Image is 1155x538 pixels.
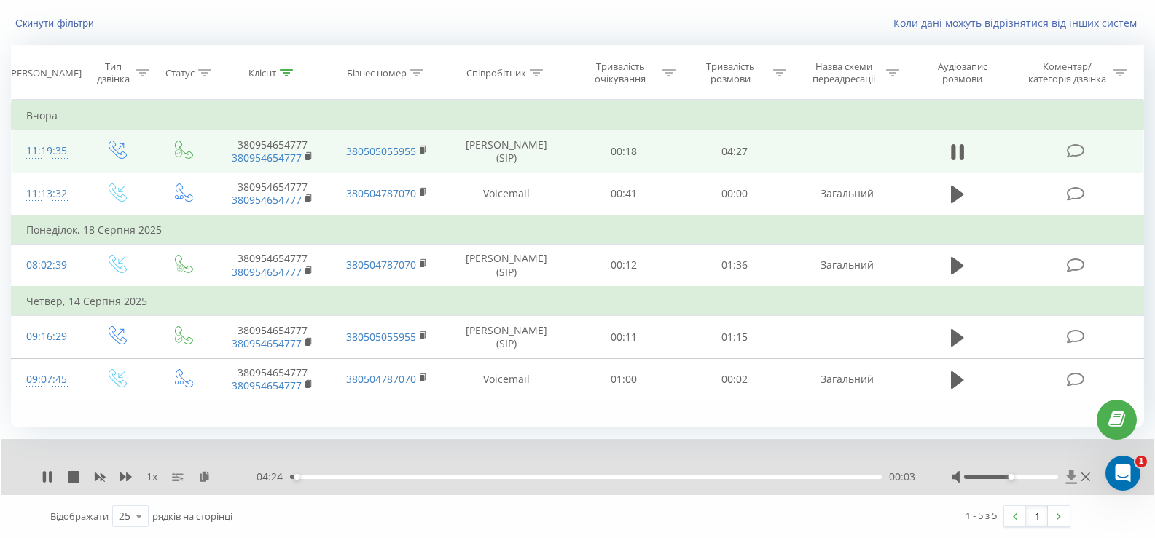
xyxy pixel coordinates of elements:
td: 01:15 [679,316,790,358]
td: 00:12 [568,244,679,287]
td: Загальний [789,358,904,400]
td: Voicemail [445,358,568,400]
td: 380954654777 [215,130,330,173]
div: 08:02:39 [26,251,68,280]
td: 00:00 [679,173,790,215]
td: 380954654777 [215,316,330,358]
div: Тривалість очікування [582,60,659,85]
a: 380954654777 [232,151,302,165]
td: Понеділок, 18 Серпня 2025 [12,215,1144,245]
a: 380954654777 [232,379,302,392]
a: 380504787070 [346,186,416,200]
a: 380954654777 [232,265,302,279]
td: 380954654777 [215,244,330,287]
div: Accessibility label [294,474,300,480]
div: 1 - 5 з 5 [966,508,997,523]
div: Назва схеми переадресації [804,60,882,85]
a: 380505055955 [346,330,416,344]
a: 1 [1026,506,1048,526]
span: 00:03 [889,470,915,484]
td: 01:00 [568,358,679,400]
td: 04:27 [679,130,790,173]
div: Тип дзвінка [95,60,132,85]
a: 380504787070 [346,372,416,386]
div: Клієнт [248,67,276,79]
div: 11:13:32 [26,180,68,208]
span: 1 x [146,470,157,484]
div: Статус [165,67,195,79]
td: 380954654777 [215,358,330,400]
td: 00:41 [568,173,679,215]
td: 380954654777 [215,173,330,215]
a: 380504787070 [346,258,416,272]
a: 380954654777 [232,336,302,350]
button: Скинути фільтри [11,17,101,30]
span: - 04:24 [253,470,290,484]
div: Аудіозапис розмови [917,60,1007,85]
td: 00:18 [568,130,679,173]
div: Тривалість розмови [692,60,770,85]
td: Voicemail [445,173,568,215]
div: Коментар/категорія дзвінка [1025,60,1110,85]
td: Четвер, 14 Серпня 2025 [12,287,1144,316]
td: 01:36 [679,244,790,287]
span: рядків на сторінці [152,510,232,523]
div: 11:19:35 [26,137,68,165]
iframe: Intercom live chat [1105,456,1140,491]
span: 1 [1135,456,1147,467]
td: [PERSON_NAME] (SIP) [445,130,568,173]
td: 00:11 [568,316,679,358]
div: Бізнес номер [347,67,407,79]
div: 09:07:45 [26,365,68,394]
a: 380505055955 [346,144,416,158]
div: Accessibility label [1009,474,1014,480]
a: Коли дані можуть відрізнятися вiд інших систем [893,16,1144,30]
div: 25 [119,509,130,523]
td: Загальний [789,173,904,215]
span: Відображати [50,510,109,523]
td: [PERSON_NAME] (SIP) [445,244,568,287]
td: [PERSON_NAME] (SIP) [445,316,568,358]
td: Вчора [12,101,1144,130]
div: 09:16:29 [26,323,68,351]
div: [PERSON_NAME] [8,67,82,79]
div: Співробітник [466,67,526,79]
td: Загальний [789,244,904,287]
a: 380954654777 [232,193,302,207]
td: 00:02 [679,358,790,400]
